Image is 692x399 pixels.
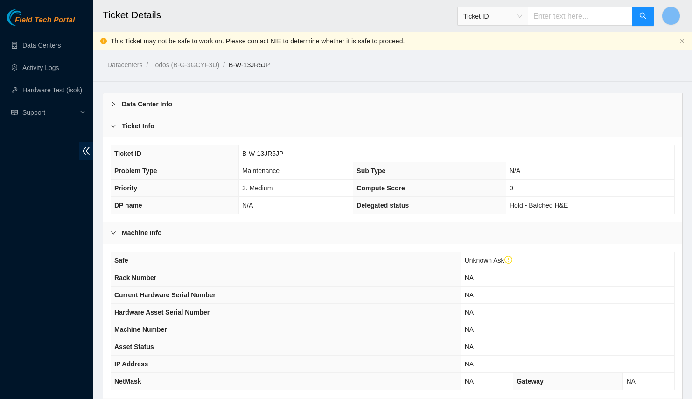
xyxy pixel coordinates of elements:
[465,257,512,264] span: Unknown Ask
[242,184,273,192] span: 3. Medium
[114,291,216,299] span: Current Hardware Serial Number
[114,326,167,333] span: Machine Number
[510,202,568,209] span: Hold - Batched H&E
[465,343,474,350] span: NA
[114,378,141,385] span: NetMask
[122,228,162,238] b: Machine Info
[7,9,47,26] img: Akamai Technologies
[22,86,82,94] a: Hardware Test (isok)
[465,360,474,368] span: NA
[223,61,225,69] span: /
[679,38,685,44] button: close
[639,12,647,21] span: search
[103,93,682,115] div: Data Center Info
[22,42,61,49] a: Data Centers
[114,202,142,209] span: DP name
[356,202,409,209] span: Delegated status
[146,61,148,69] span: /
[504,256,513,264] span: exclamation-circle
[356,184,405,192] span: Compute Score
[114,167,157,175] span: Problem Type
[15,16,75,25] span: Field Tech Portal
[114,184,137,192] span: Priority
[114,257,128,264] span: Safe
[528,7,632,26] input: Enter text here...
[229,61,270,69] a: B-W-13JR5JP
[242,167,280,175] span: Maintenance
[111,123,116,129] span: right
[22,64,59,71] a: Activity Logs
[107,61,142,69] a: Datacenters
[111,230,116,236] span: right
[465,326,474,333] span: NA
[114,360,148,368] span: IP Address
[7,17,75,29] a: Akamai TechnologiesField Tech Portal
[103,222,682,244] div: Machine Info
[114,308,210,316] span: Hardware Asset Serial Number
[122,121,154,131] b: Ticket Info
[626,378,635,385] span: NA
[79,142,93,160] span: double-left
[242,150,283,157] span: B-W-13JR5JP
[463,9,522,23] span: Ticket ID
[122,99,172,109] b: Data Center Info
[670,10,672,22] span: I
[465,274,474,281] span: NA
[465,378,474,385] span: NA
[152,61,219,69] a: Todos (B-G-3GCYF3U)
[22,103,77,122] span: Support
[114,343,154,350] span: Asset Status
[510,167,520,175] span: N/A
[465,291,474,299] span: NA
[662,7,680,25] button: I
[632,7,654,26] button: search
[111,101,116,107] span: right
[517,378,544,385] span: Gateway
[114,150,141,157] span: Ticket ID
[11,109,18,116] span: read
[356,167,385,175] span: Sub Type
[103,115,682,137] div: Ticket Info
[510,184,513,192] span: 0
[242,202,253,209] span: N/A
[465,308,474,316] span: NA
[114,274,156,281] span: Rack Number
